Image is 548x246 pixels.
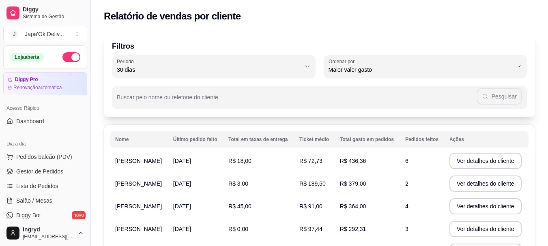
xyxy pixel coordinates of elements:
[115,180,162,187] span: [PERSON_NAME]
[16,153,72,161] span: Pedidos balcão (PDV)
[173,158,191,164] span: [DATE]
[10,30,18,38] span: J
[340,158,366,164] span: R$ 436,36
[23,226,74,233] span: Ingryd
[115,203,162,210] span: [PERSON_NAME]
[405,180,408,187] span: 2
[223,131,294,148] th: Total em taxas de entrega
[3,194,87,207] a: Salão / Mesas
[23,13,84,20] span: Sistema de Gestão
[16,117,44,125] span: Dashboard
[445,131,529,148] th: Ações
[228,180,248,187] span: R$ 3,00
[25,30,64,38] div: Japa'Ok Deliv ...
[299,226,322,232] span: R$ 97,44
[449,153,522,169] button: Ver detalhes do cliente
[3,150,87,163] button: Pedidos balcão (PDV)
[173,203,191,210] span: [DATE]
[16,197,52,205] span: Salão / Mesas
[115,158,162,164] span: [PERSON_NAME]
[3,165,87,178] a: Gestor de Pedidos
[168,131,223,148] th: Último pedido feito
[3,115,87,128] a: Dashboard
[16,182,58,190] span: Lista de Pedidos
[335,131,400,148] th: Total gasto em pedidos
[294,131,335,148] th: Ticket médio
[340,203,366,210] span: R$ 364,00
[117,96,477,105] input: Buscar pelo nome ou telefone do cliente
[104,10,241,23] h2: Relatório de vendas por cliente
[228,203,251,210] span: R$ 45,00
[299,203,322,210] span: R$ 91,00
[405,226,408,232] span: 3
[299,158,322,164] span: R$ 72,73
[16,211,41,219] span: Diggy Bot
[3,26,87,42] button: Select a team
[110,131,168,148] th: Nome
[173,180,191,187] span: [DATE]
[340,226,366,232] span: R$ 292,31
[117,58,136,65] label: Período
[3,223,87,243] button: Ingryd[EMAIL_ADDRESS][DOMAIN_NAME]
[299,180,326,187] span: R$ 189,50
[10,53,44,62] div: Loja aberta
[3,3,87,23] a: DiggySistema de Gestão
[13,84,62,91] article: Renovação automática
[405,203,408,210] span: 4
[112,55,316,78] button: Período30 dias
[400,131,445,148] th: Pedidos feitos
[3,209,87,222] a: Diggy Botnovo
[23,6,84,13] span: Diggy
[3,102,87,115] div: Acesso Rápido
[3,72,87,95] a: Diggy ProRenovaçãoautomática
[324,55,527,78] button: Ordenar porMaior valor gasto
[3,180,87,193] a: Lista de Pedidos
[15,77,38,83] article: Diggy Pro
[449,221,522,237] button: Ver detalhes do cliente
[62,52,80,62] button: Alterar Status
[449,175,522,192] button: Ver detalhes do cliente
[405,158,408,164] span: 6
[329,58,357,65] label: Ordenar por
[228,158,251,164] span: R$ 18,00
[449,198,522,214] button: Ver detalhes do cliente
[112,41,527,52] p: Filtros
[340,180,366,187] span: R$ 379,00
[23,233,74,240] span: [EMAIL_ADDRESS][DOMAIN_NAME]
[115,226,162,232] span: [PERSON_NAME]
[173,226,191,232] span: [DATE]
[16,167,63,175] span: Gestor de Pedidos
[329,66,513,74] span: Maior valor gasto
[228,226,248,232] span: R$ 0,00
[117,66,301,74] span: 30 dias
[3,137,87,150] div: Dia a dia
